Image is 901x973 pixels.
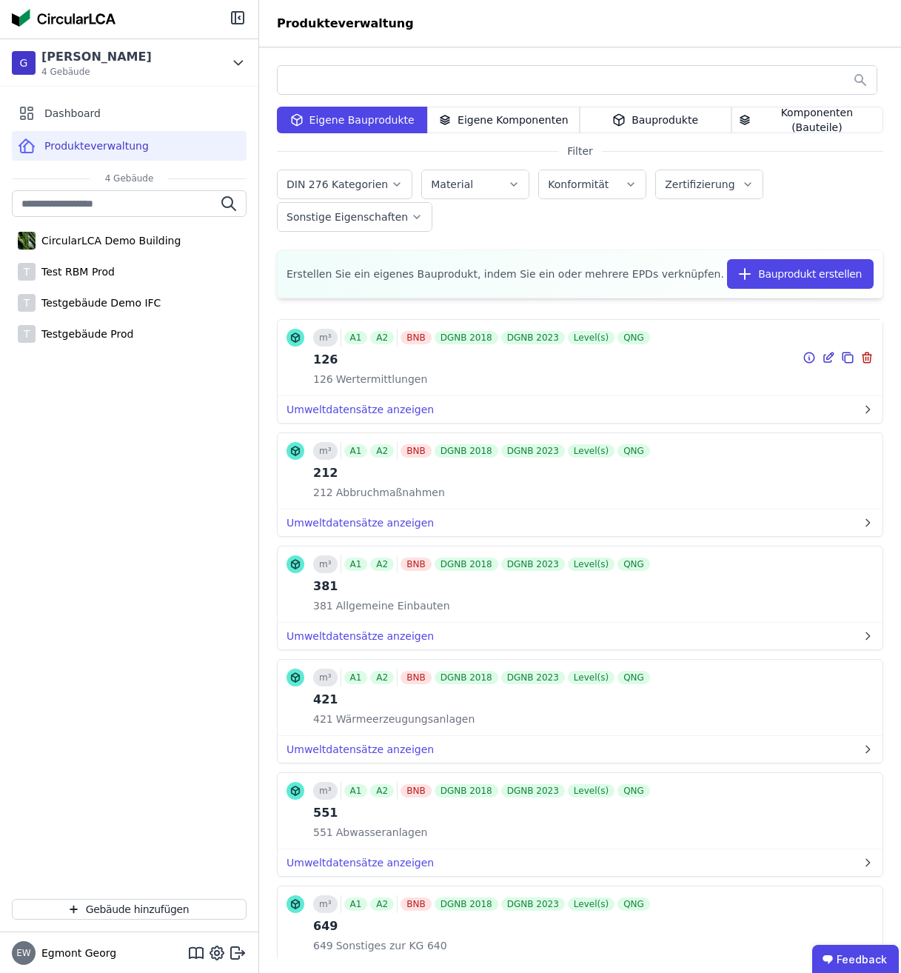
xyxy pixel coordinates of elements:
[313,938,333,953] span: 649
[18,325,36,343] div: T
[431,178,476,190] label: Material
[435,331,498,344] div: DGNB 2018
[36,233,181,248] div: CircularLCA Demo Building
[501,331,565,344] div: DGNB 2023
[44,106,101,121] span: Dashboard
[435,784,498,798] div: DGNB 2018
[617,671,650,684] div: QNG
[333,825,428,840] span: Abwasseranlagen
[41,66,152,78] span: 4 Gebäude
[401,444,431,458] div: BNB
[278,396,882,423] button: Umweltdatensätze anzeigen
[501,784,565,798] div: DGNB 2023
[278,849,882,876] button: Umweltdatensätze anzeigen
[333,372,428,387] span: Wertermittlungen
[727,259,874,289] button: Bauprodukt erstellen
[313,442,338,460] div: m³
[344,444,368,458] div: A1
[313,578,653,595] div: 381
[313,372,333,387] span: 126
[548,178,612,190] label: Konformität
[278,509,882,536] button: Umweltdatensätze anzeigen
[278,736,882,763] button: Umweltdatensätze anzeigen
[18,294,36,312] div: T
[370,558,394,571] div: A2
[568,671,614,684] div: Level(s)
[313,804,653,822] div: 551
[313,917,653,935] div: 649
[617,558,650,571] div: QNG
[333,485,445,500] span: Abbruchmaßnahmen
[90,173,169,184] span: 4 Gebäude
[665,178,737,190] label: Zertifizierung
[313,351,653,369] div: 126
[370,444,394,458] div: A2
[287,211,411,223] label: Sonstige Eigenschaften
[313,712,333,726] span: 421
[313,485,333,500] span: 212
[344,558,368,571] div: A1
[558,144,602,158] span: Filter
[313,691,653,709] div: 421
[41,48,152,66] div: [PERSON_NAME]
[501,558,565,571] div: DGNB 2023
[313,782,338,800] div: m³
[568,444,614,458] div: Level(s)
[278,203,432,231] button: Sonstige Eigenschaften
[539,170,646,198] button: Konformität
[401,558,431,571] div: BNB
[370,331,394,344] div: A2
[427,107,579,133] div: Eigene Komponenten
[36,946,116,960] span: Egmont Georg
[36,264,115,279] div: Test RBM Prod
[333,938,447,953] span: Sonstiges zur KG 640
[568,331,614,344] div: Level(s)
[401,331,431,344] div: BNB
[617,897,650,911] div: QNG
[435,897,498,911] div: DGNB 2018
[313,329,338,347] div: m³
[287,267,724,281] span: Erstellen Sie ein eigenes Bauprodukt, indem Sie ein oder mehrere EPDs verknüpfen.
[333,598,450,613] span: Allgemeine Einbauten
[435,558,498,571] div: DGNB 2018
[12,9,115,27] img: Concular
[656,170,763,198] button: Zertifizierung
[344,784,368,798] div: A1
[278,623,882,649] button: Umweltdatensätze anzeigen
[278,170,412,198] button: DIN 276 Kategorien
[313,464,653,482] div: 212
[18,229,36,253] img: CircularLCA Demo Building
[313,669,338,686] div: m³
[287,178,391,190] label: DIN 276 Kategorien
[277,107,427,133] div: Eigene Bauprodukte
[36,295,161,310] div: Testgebäude Demo IFC
[344,331,368,344] div: A1
[18,263,36,281] div: T
[501,671,565,684] div: DGNB 2023
[259,15,432,33] div: Produkteverwaltung
[501,897,565,911] div: DGNB 2023
[568,784,614,798] div: Level(s)
[568,897,614,911] div: Level(s)
[36,327,133,341] div: Testgebäude Prod
[344,671,368,684] div: A1
[12,899,247,920] button: Gebäude hinzufügen
[344,897,368,911] div: A1
[370,784,394,798] div: A2
[617,444,650,458] div: QNG
[580,107,731,133] div: Bauprodukte
[313,825,333,840] span: 551
[435,671,498,684] div: DGNB 2018
[422,170,529,198] button: Material
[313,555,338,573] div: m³
[16,949,30,957] span: EW
[568,558,614,571] div: Level(s)
[313,895,338,913] div: m³
[12,51,36,75] div: G
[370,671,394,684] div: A2
[617,331,650,344] div: QNG
[44,138,149,153] span: Produkteverwaltung
[313,598,333,613] span: 381
[401,671,431,684] div: BNB
[501,444,565,458] div: DGNB 2023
